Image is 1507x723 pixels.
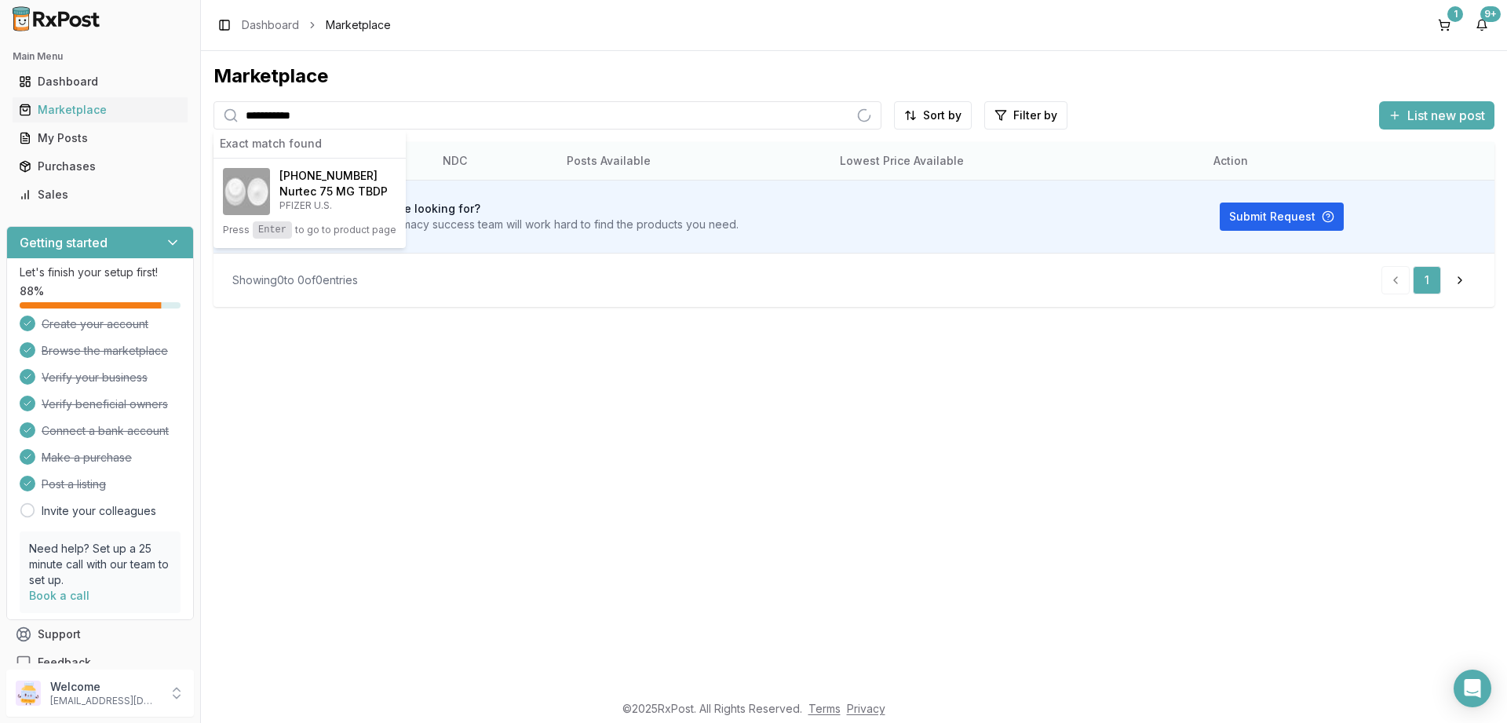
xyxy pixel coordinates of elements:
button: List new post [1379,101,1494,130]
div: My Posts [19,130,181,146]
div: Purchases [19,159,181,174]
button: Feedback [6,648,194,677]
div: Marketplace [213,64,1494,89]
span: Sort by [923,108,961,123]
p: Let's finish your setup first! [20,265,181,280]
a: Dashboard [13,68,188,96]
span: Marketplace [326,17,391,33]
h2: Main Menu [13,50,188,63]
button: Purchases [6,154,194,179]
a: My Posts [13,124,188,152]
div: Open Intercom Messenger [1454,670,1491,707]
div: Sales [19,187,181,203]
a: Purchases [13,152,188,181]
img: Nurtec 75 MG TBDP [223,168,270,215]
span: to go to product page [295,224,396,236]
p: PFIZER U.S. [279,199,388,212]
button: Sort by [894,101,972,130]
button: Nurtec 75 MG TBDP[PHONE_NUMBER]Nurtec 75 MG TBDPPFIZER U.S.PressEnterto go to product page [213,159,406,248]
button: Sales [6,182,194,207]
h3: Can't find what you're looking for? [289,201,739,217]
button: Support [6,620,194,648]
span: Verify beneficial owners [42,396,168,412]
th: NDC [430,142,554,180]
nav: breadcrumb [242,17,391,33]
p: Let us know! Our pharmacy success team will work hard to find the products you need. [289,217,739,232]
th: Lowest Price Available [827,142,1201,180]
span: List new post [1407,106,1485,125]
div: Exact match found [213,130,406,159]
div: 1 [1447,6,1463,22]
div: Dashboard [19,74,181,89]
button: 1 [1432,13,1457,38]
span: Verify your business [42,370,148,385]
div: Showing 0 to 0 of 0 entries [232,272,358,288]
div: Marketplace [19,102,181,118]
button: Submit Request [1220,203,1344,231]
h4: Nurtec 75 MG TBDP [279,184,388,199]
nav: pagination [1381,266,1476,294]
a: List new post [1379,109,1494,125]
button: Dashboard [6,69,194,94]
a: Invite your colleagues [42,503,156,519]
button: Filter by [984,101,1067,130]
p: [EMAIL_ADDRESS][DOMAIN_NAME] [50,695,159,707]
span: Create your account [42,316,148,332]
img: RxPost Logo [6,6,107,31]
button: My Posts [6,126,194,151]
span: 88 % [20,283,44,299]
a: Sales [13,181,188,209]
a: Dashboard [242,17,299,33]
kbd: Enter [253,221,292,239]
span: Connect a bank account [42,423,169,439]
button: 9+ [1469,13,1494,38]
th: Posts Available [554,142,827,180]
button: Marketplace [6,97,194,122]
p: Need help? Set up a 25 minute call with our team to set up. [29,541,171,588]
div: 9+ [1480,6,1501,22]
a: Terms [808,702,841,715]
p: Welcome [50,679,159,695]
th: Action [1201,142,1494,180]
a: 1 [1413,266,1441,294]
span: Filter by [1013,108,1057,123]
h3: Getting started [20,233,108,252]
span: Browse the marketplace [42,343,168,359]
span: Post a listing [42,477,106,492]
span: Feedback [38,655,91,670]
a: Marketplace [13,96,188,124]
a: Privacy [847,702,885,715]
span: [PHONE_NUMBER] [279,168,378,184]
img: User avatar [16,681,41,706]
span: Press [223,224,250,236]
span: Make a purchase [42,450,132,466]
a: Go to next page [1444,266,1476,294]
a: Book a call [29,589,89,602]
